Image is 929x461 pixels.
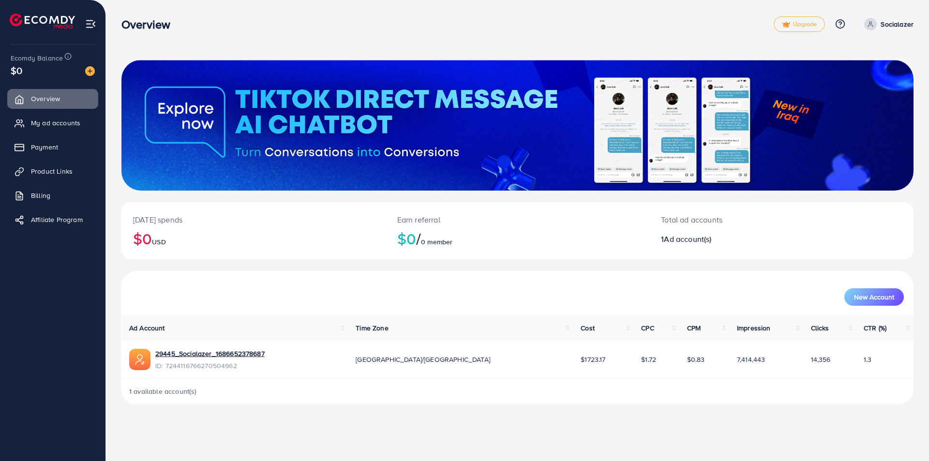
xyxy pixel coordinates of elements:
span: CPM [687,323,701,333]
img: ic-ads-acc.e4c84228.svg [129,349,150,370]
a: Socialazer [860,18,914,30]
p: [DATE] spends [133,214,374,225]
img: menu [85,18,96,30]
h3: Overview [121,17,178,31]
span: Ecomdy Balance [11,53,63,63]
span: Product Links [31,166,73,176]
span: $1.72 [641,355,656,364]
span: 0 member [421,237,452,247]
span: Payment [31,142,58,152]
a: My ad accounts [7,113,98,133]
a: Affiliate Program [7,210,98,229]
span: Ad Account [129,323,165,333]
p: Total ad accounts [661,214,836,225]
p: Earn referral [397,214,638,225]
span: 1.3 [864,355,871,364]
span: $0.83 [687,355,705,364]
h2: 1 [661,235,836,244]
span: 14,356 [811,355,831,364]
span: Impression [737,323,771,333]
span: [GEOGRAPHIC_DATA]/[GEOGRAPHIC_DATA] [356,355,490,364]
span: CPC [641,323,654,333]
a: 29445_Socialazer_1686652378687 [155,349,265,358]
span: Affiliate Program [31,215,83,224]
a: Overview [7,89,98,108]
h2: $0 [397,229,638,248]
a: tickUpgrade [774,16,825,32]
span: Time Zone [356,323,388,333]
a: Billing [7,186,98,205]
span: My ad accounts [31,118,80,128]
h2: $0 [133,229,374,248]
span: 1 available account(s) [129,387,197,396]
span: Billing [31,191,50,200]
span: $1723.17 [581,355,605,364]
img: logo [10,14,75,29]
span: Cost [581,323,595,333]
img: tick [782,21,790,28]
span: Upgrade [782,21,817,28]
p: Socialazer [881,18,914,30]
a: Product Links [7,162,98,181]
span: 7,414,443 [737,355,765,364]
span: $0 [11,63,22,77]
span: Clicks [811,323,829,333]
button: New Account [844,288,904,306]
span: USD [152,237,165,247]
img: image [85,66,95,76]
span: Ad account(s) [664,234,711,244]
span: ID: 7244116766270504962 [155,361,265,371]
span: Overview [31,94,60,104]
span: CTR (%) [864,323,886,333]
span: New Account [854,294,894,300]
a: Payment [7,137,98,157]
iframe: Chat [888,417,922,454]
span: / [416,227,421,250]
